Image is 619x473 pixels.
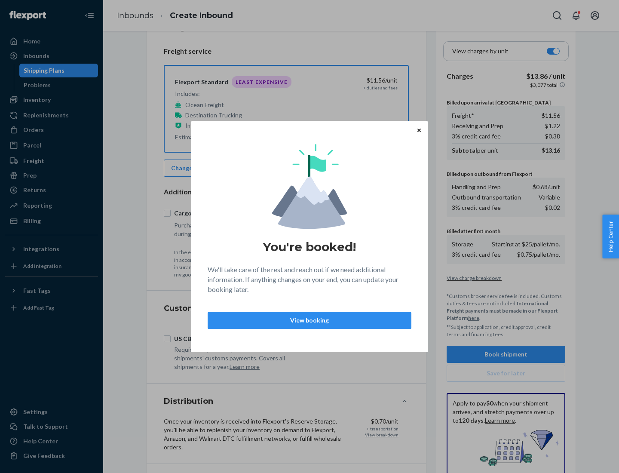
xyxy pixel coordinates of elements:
button: Close [415,125,423,135]
button: View booking [208,312,411,329]
p: We'll take care of the rest and reach out if we need additional information. If anything changes ... [208,265,411,295]
p: View booking [215,316,404,325]
img: svg+xml,%3Csvg%20viewBox%3D%220%200%20174%20197%22%20fill%3D%22none%22%20xmlns%3D%22http%3A%2F%2F... [272,144,347,229]
h1: You're booked! [263,239,356,255]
